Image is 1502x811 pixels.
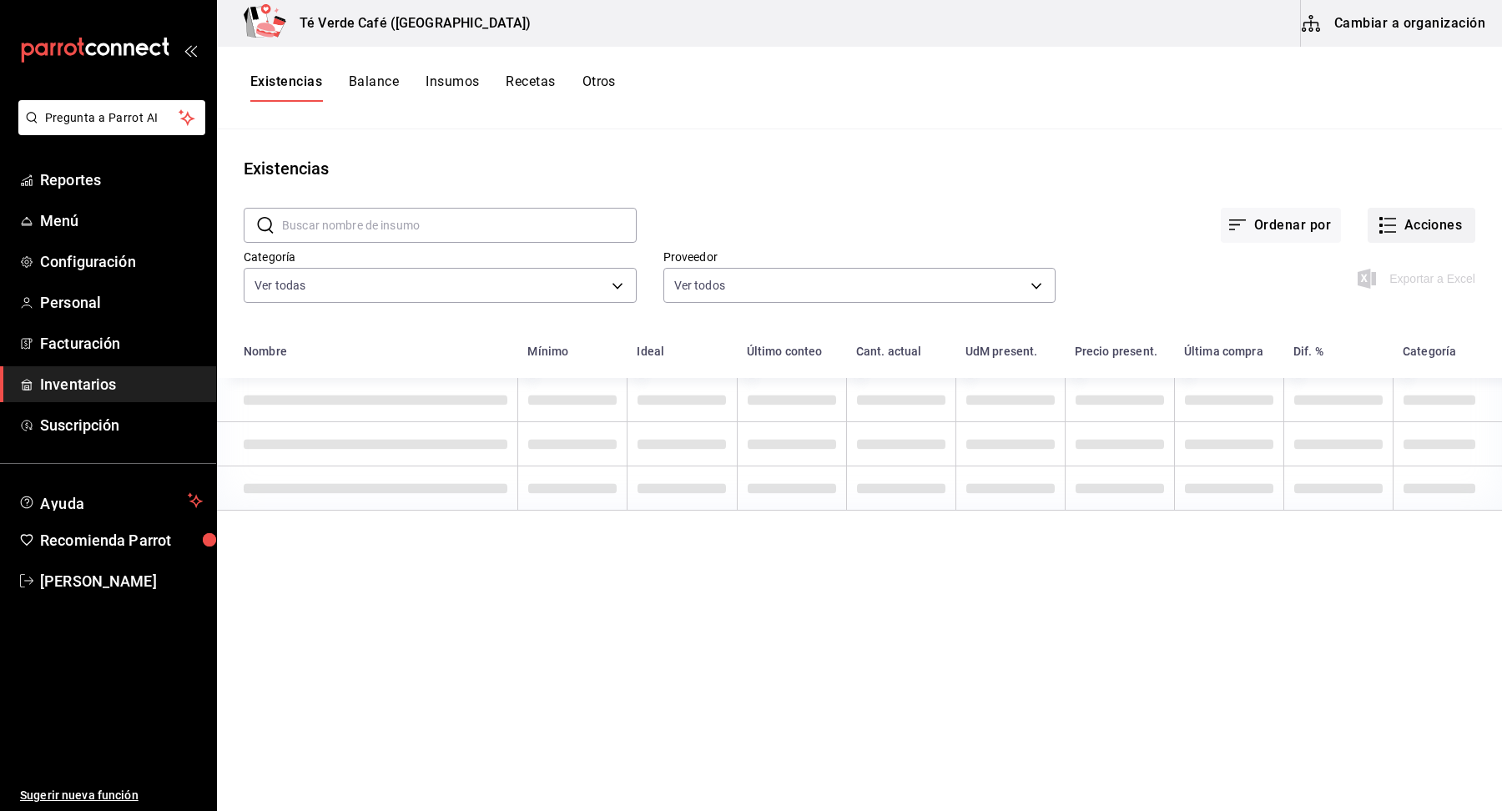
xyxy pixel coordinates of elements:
[582,73,616,102] button: Otros
[255,277,305,294] span: Ver todas
[40,373,203,395] span: Inventarios
[506,73,555,102] button: Recetas
[1221,208,1341,243] button: Ordenar por
[426,73,479,102] button: Insumos
[747,345,823,358] div: Último conteo
[663,251,1056,263] label: Proveedor
[40,169,203,191] span: Reportes
[40,570,203,592] span: [PERSON_NAME]
[250,73,616,102] div: navigation tabs
[40,529,203,552] span: Recomienda Parrot
[184,43,197,57] button: open_drawer_menu
[250,73,322,102] button: Existencias
[40,491,181,511] span: Ayuda
[1403,345,1456,358] div: Categoría
[527,345,568,358] div: Mínimo
[244,251,637,263] label: Categoría
[282,209,637,242] input: Buscar nombre de insumo
[40,414,203,436] span: Suscripción
[20,787,203,804] span: Sugerir nueva función
[244,156,329,181] div: Existencias
[286,13,531,33] h3: Té Verde Café ([GEOGRAPHIC_DATA])
[349,73,399,102] button: Balance
[856,345,922,358] div: Cant. actual
[965,345,1038,358] div: UdM present.
[40,250,203,273] span: Configuración
[637,345,664,358] div: Ideal
[18,100,205,135] button: Pregunta a Parrot AI
[1293,345,1323,358] div: Dif. %
[1368,208,1475,243] button: Acciones
[45,109,179,127] span: Pregunta a Parrot AI
[674,277,725,294] span: Ver todos
[244,345,287,358] div: Nombre
[1075,345,1157,358] div: Precio present.
[40,209,203,232] span: Menú
[40,291,203,314] span: Personal
[1184,345,1263,358] div: Última compra
[12,121,205,139] a: Pregunta a Parrot AI
[40,332,203,355] span: Facturación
